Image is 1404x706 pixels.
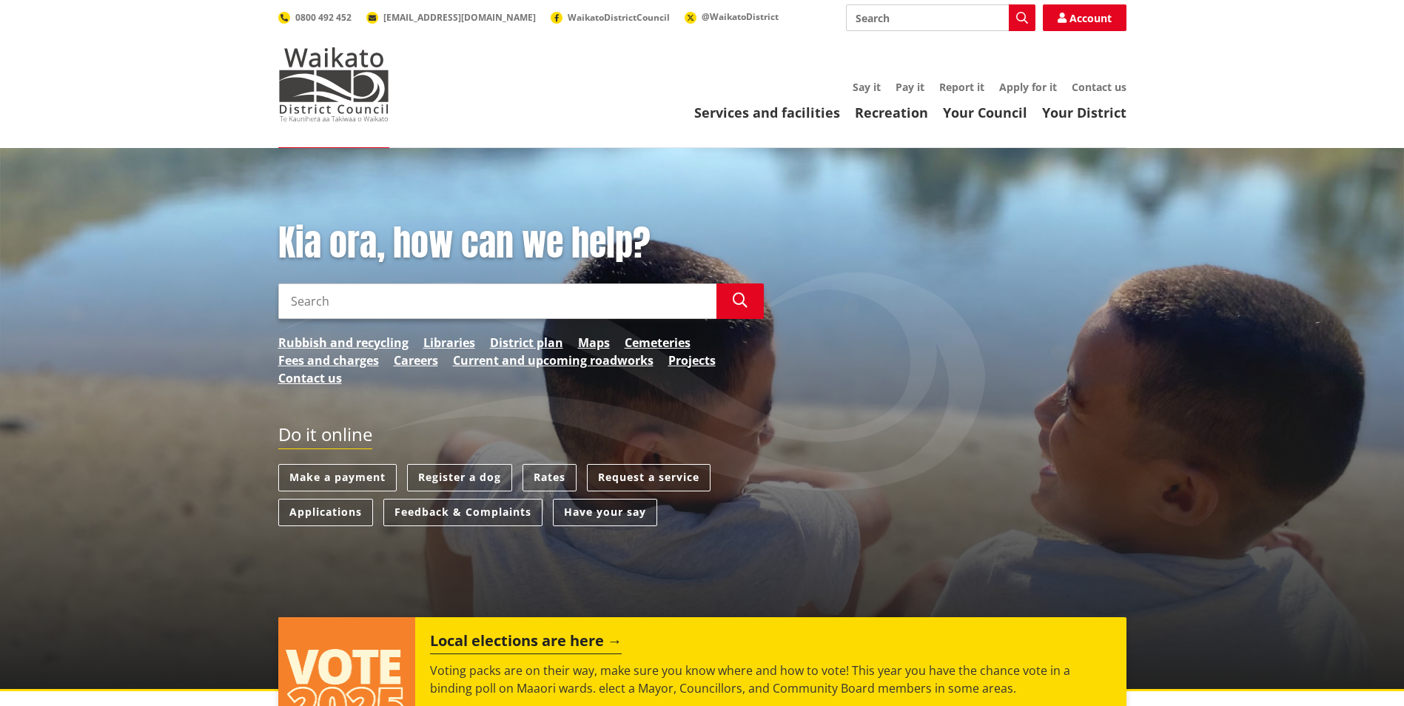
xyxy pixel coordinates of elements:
[853,80,881,94] a: Say it
[278,352,379,369] a: Fees and charges
[383,499,543,526] a: Feedback & Complaints
[423,334,475,352] a: Libraries
[1072,80,1126,94] a: Contact us
[668,352,716,369] a: Projects
[490,334,563,352] a: District plan
[383,11,536,24] span: [EMAIL_ADDRESS][DOMAIN_NAME]
[855,104,928,121] a: Recreation
[846,4,1035,31] input: Search input
[453,352,654,369] a: Current and upcoming roadworks
[553,499,657,526] a: Have your say
[295,11,352,24] span: 0800 492 452
[1042,104,1126,121] a: Your District
[407,464,512,491] a: Register a dog
[278,499,373,526] a: Applications
[278,464,397,491] a: Make a payment
[896,80,924,94] a: Pay it
[578,334,610,352] a: Maps
[551,11,670,24] a: WaikatoDistrictCouncil
[568,11,670,24] span: WaikatoDistrictCouncil
[278,369,342,387] a: Contact us
[523,464,577,491] a: Rates
[278,334,409,352] a: Rubbish and recycling
[694,104,840,121] a: Services and facilities
[430,662,1111,697] p: Voting packs are on their way, make sure you know where and how to vote! This year you have the c...
[1043,4,1126,31] a: Account
[430,632,622,654] h2: Local elections are here
[939,80,984,94] a: Report it
[366,11,536,24] a: [EMAIL_ADDRESS][DOMAIN_NAME]
[278,222,764,265] h1: Kia ora, how can we help?
[278,424,372,450] h2: Do it online
[999,80,1057,94] a: Apply for it
[394,352,438,369] a: Careers
[278,11,352,24] a: 0800 492 452
[685,10,779,23] a: @WaikatoDistrict
[625,334,691,352] a: Cemeteries
[278,47,389,121] img: Waikato District Council - Te Kaunihera aa Takiwaa o Waikato
[278,283,716,319] input: Search input
[587,464,711,491] a: Request a service
[943,104,1027,121] a: Your Council
[702,10,779,23] span: @WaikatoDistrict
